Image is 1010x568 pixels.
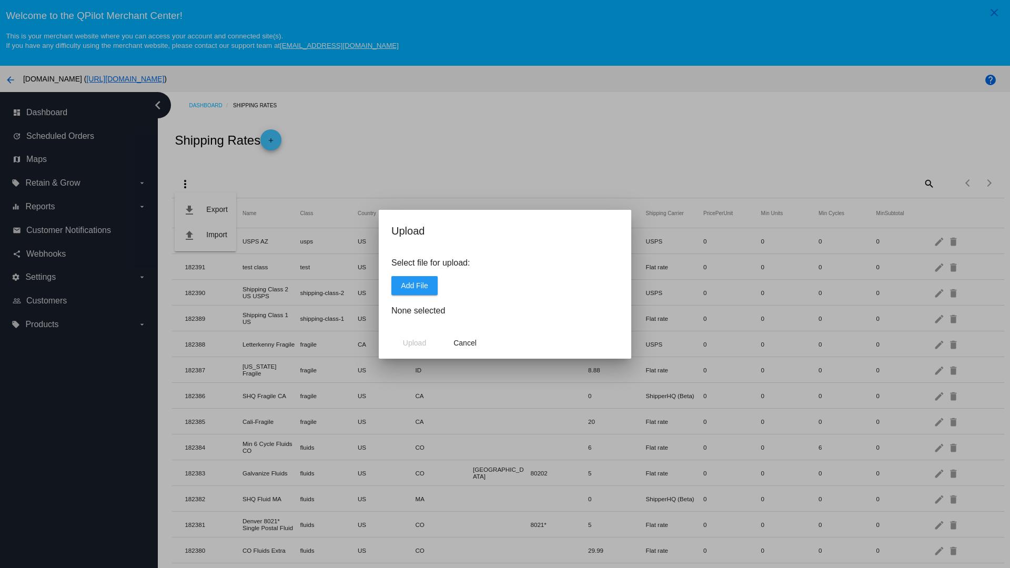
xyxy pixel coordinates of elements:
p: Select file for upload: [391,258,619,268]
span: Cancel [453,338,477,347]
span: Upload [403,338,426,347]
button: Close dialog [442,333,488,352]
span: Add File [401,281,428,290]
button: Upload [391,333,438,352]
button: Add File [391,276,438,295]
h4: None selected [391,306,619,316]
h2: Upload [391,222,619,239]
